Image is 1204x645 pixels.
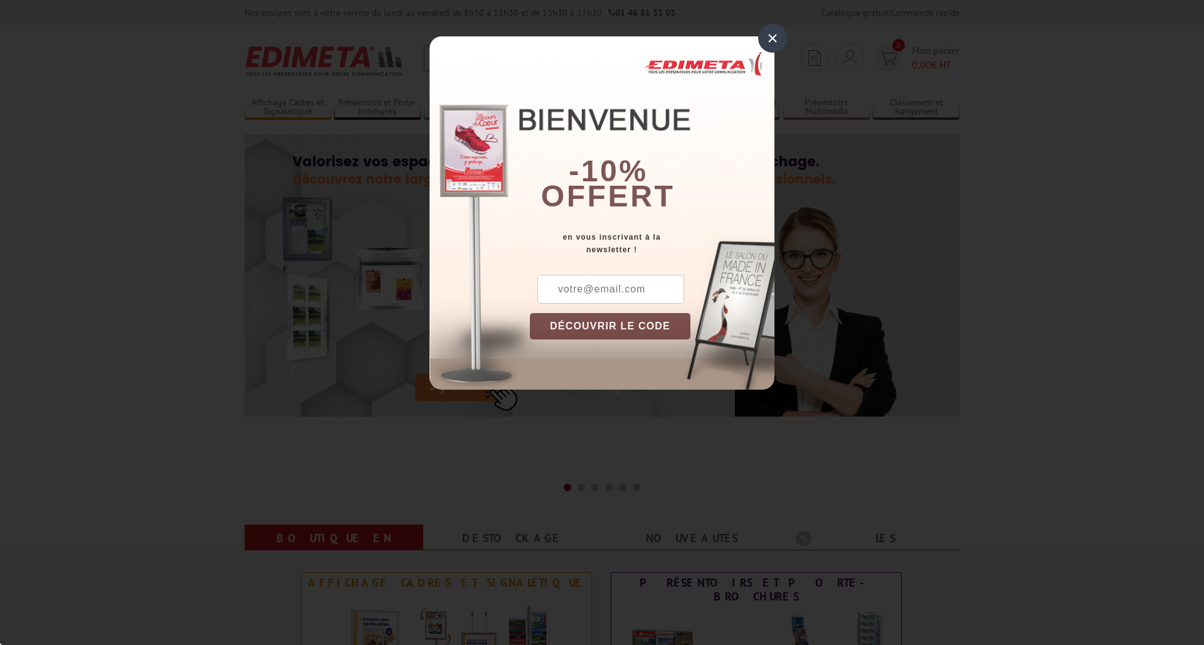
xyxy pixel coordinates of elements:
[537,275,684,304] input: votre@email.com
[530,313,690,339] button: DÉCOUVRIR LE CODE
[569,154,648,188] b: -10%
[541,179,675,213] font: offert
[758,24,787,53] div: ×
[530,231,774,256] div: en vous inscrivant à la newsletter !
